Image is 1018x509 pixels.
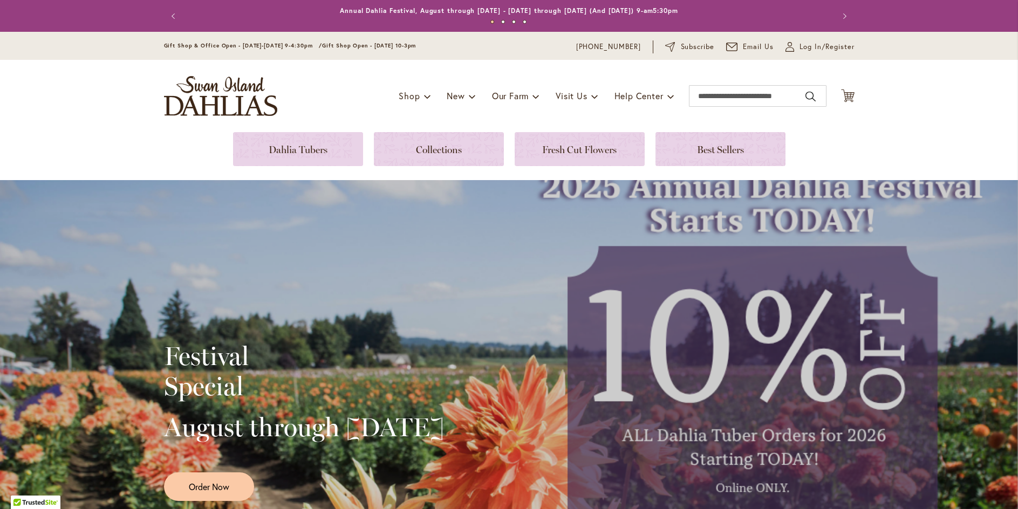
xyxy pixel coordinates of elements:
[501,20,505,24] button: 2 of 4
[576,42,641,52] a: [PHONE_NUMBER]
[556,90,587,101] span: Visit Us
[447,90,464,101] span: New
[614,90,664,101] span: Help Center
[340,6,678,15] a: Annual Dahlia Festival, August through [DATE] - [DATE] through [DATE] (And [DATE]) 9-am5:30pm
[164,412,444,442] h2: August through [DATE]
[164,5,186,27] button: Previous
[726,42,774,52] a: Email Us
[492,90,529,101] span: Our Farm
[490,20,494,24] button: 1 of 4
[665,42,714,52] a: Subscribe
[681,42,715,52] span: Subscribe
[164,76,277,116] a: store logo
[512,20,516,24] button: 3 of 4
[164,42,323,49] span: Gift Shop & Office Open - [DATE]-[DATE] 9-4:30pm /
[800,42,855,52] span: Log In/Register
[399,90,420,101] span: Shop
[523,20,527,24] button: 4 of 4
[785,42,855,52] a: Log In/Register
[322,42,416,49] span: Gift Shop Open - [DATE] 10-3pm
[189,480,229,493] span: Order Now
[833,5,855,27] button: Next
[743,42,774,52] span: Email Us
[164,472,254,501] a: Order Now
[164,341,444,401] h2: Festival Special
